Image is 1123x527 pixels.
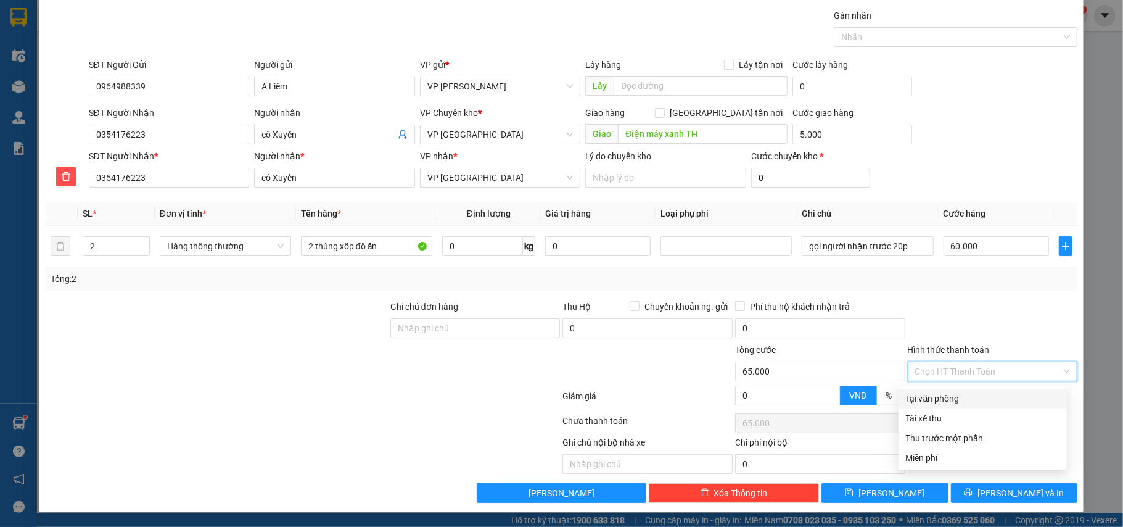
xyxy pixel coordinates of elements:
span: user-add [398,130,408,139]
button: printer[PERSON_NAME] và In [951,483,1078,503]
span: Cước hàng [944,209,986,218]
span: plus [1059,241,1072,251]
input: Nhập ghi chú [562,454,733,474]
label: Cước lấy hàng [792,60,848,70]
div: Miễn phí [906,451,1059,465]
span: Định lượng [467,209,511,218]
button: [PERSON_NAME] [477,483,647,503]
div: Giảm giá [561,389,734,411]
label: Hình thức thanh toán [908,345,990,355]
span: VND [850,391,867,400]
label: Lý do chuyển kho [585,151,651,161]
span: Lấy hàng [585,60,621,70]
img: logo.jpg [15,15,77,77]
span: % [886,391,892,400]
input: Cước giao hàng [792,125,911,144]
b: GỬI : VP [PERSON_NAME] [15,89,215,110]
span: Hàng thông thường [167,237,284,255]
label: Cước giao hàng [792,108,854,118]
span: VP Trần Khát Chân [427,77,574,96]
div: Tổng: 2 [51,272,434,286]
span: [PERSON_NAME] [529,486,594,500]
span: printer [964,488,973,498]
input: Dọc đường [618,124,788,144]
input: Ghi Chú [802,236,933,256]
input: Tên người nhận [254,168,415,188]
div: Cước chuyển kho [751,149,870,163]
button: save[PERSON_NAME] [821,483,948,503]
span: Giao hàng [585,108,625,118]
span: SL [83,209,93,218]
div: Tài xế thu [906,412,1059,425]
span: VP nhận [420,151,453,161]
span: [PERSON_NAME] [858,486,924,500]
input: VD: Bàn, Ghế [301,236,432,256]
span: Xóa Thông tin [714,486,768,500]
input: Ghi chú đơn hàng [390,318,561,338]
span: save [845,488,854,498]
span: Chuyển khoản ng. gửi [640,300,733,313]
label: Gán nhãn [834,10,871,20]
li: 237 [PERSON_NAME] , [GEOGRAPHIC_DATA] [115,30,516,46]
span: VP Chuyển kho [420,108,478,118]
input: Lý do chuyển kho [585,168,746,188]
span: VP Thái Bình [427,125,574,144]
button: delete [51,236,70,256]
span: Giao [585,124,618,144]
div: SĐT Người Nhận [89,106,250,120]
div: SĐT Người Gửi [89,58,250,72]
div: Chi phí nội bộ [735,436,905,454]
button: delete [56,167,76,186]
span: Phí thu hộ khách nhận trả [745,300,855,313]
span: Tên hàng [301,209,341,218]
input: Cước lấy hàng [792,77,911,96]
span: Tổng cước [735,345,776,355]
span: delete [57,172,75,181]
span: delete [701,488,709,498]
div: Thu trước một phần [906,431,1059,445]
div: Chưa thanh toán [561,414,734,436]
th: Ghi chú [797,202,938,226]
span: [PERSON_NAME] và In [977,486,1064,500]
span: Thu Hộ [562,302,591,312]
input: SĐT người nhận [89,168,250,188]
button: plus [1059,236,1072,256]
label: Ghi chú đơn hàng [390,302,458,312]
th: Loại phụ phí [656,202,797,226]
span: VP Tiền Hải [427,168,574,187]
div: Ghi chú nội bộ nhà xe [562,436,733,454]
div: Người nhận [254,106,415,120]
li: Hotline: 1900 3383, ĐT/Zalo : 0862837383 [115,46,516,61]
span: [GEOGRAPHIC_DATA] tận nơi [665,106,788,120]
button: deleteXóa Thông tin [649,483,819,503]
div: Người gửi [254,58,415,72]
div: SĐT Người Nhận [89,149,250,163]
span: Giá trị hàng [545,209,591,218]
div: VP gửi [420,58,581,72]
input: Dọc đường [614,76,788,96]
span: Lấy tận nơi [734,58,788,72]
div: Tại văn phòng [906,392,1059,405]
span: Đơn vị tính [160,209,206,218]
div: Người nhận [254,149,415,163]
input: 0 [545,236,651,256]
span: kg [523,236,535,256]
span: Lấy [585,76,614,96]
